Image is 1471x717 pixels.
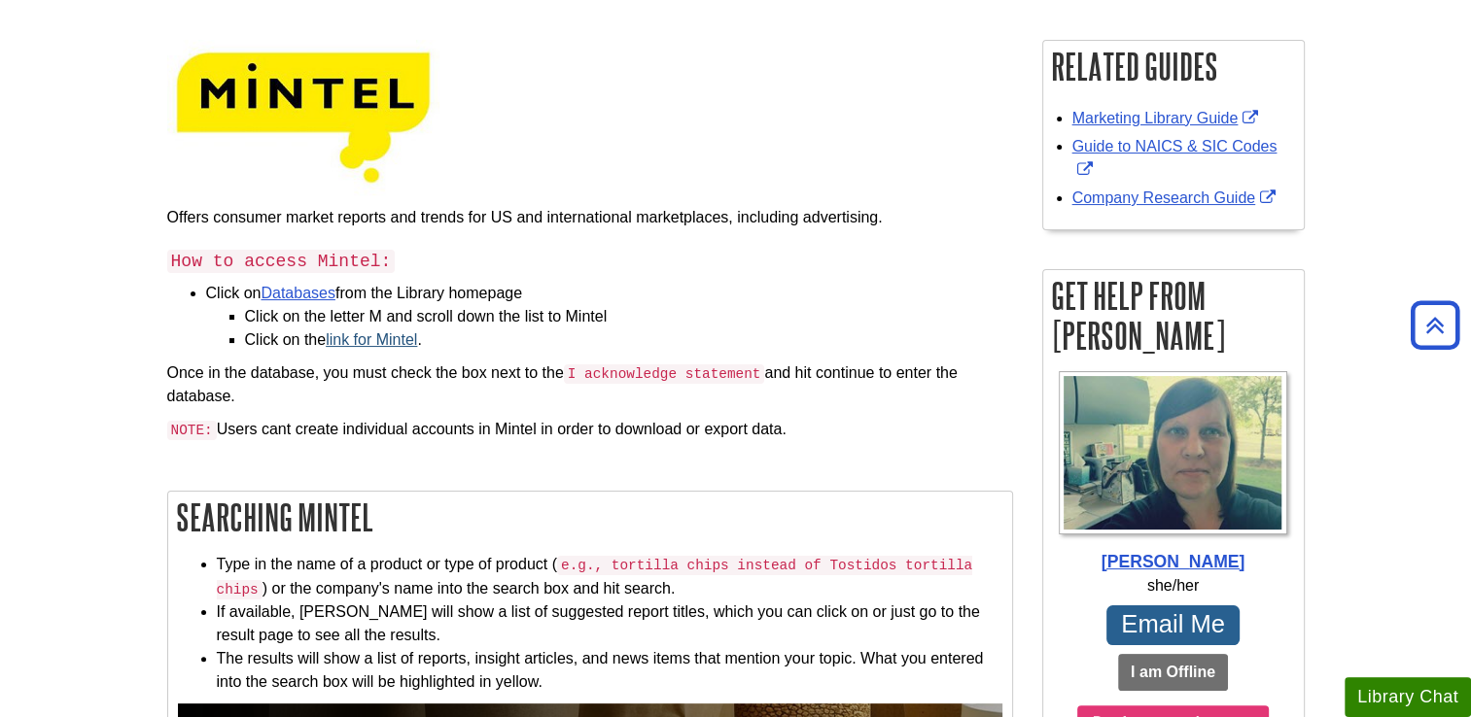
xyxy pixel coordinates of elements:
b: I am Offline [1131,664,1215,680]
li: The results will show a list of reports, insight articles, and news items that mention your topic... [217,647,1002,694]
a: Email Me [1106,605,1240,645]
code: How to access Mintel: [167,250,396,273]
button: I am Offline [1118,654,1228,691]
li: Click on the . [245,328,1013,352]
a: Back to Top [1404,312,1466,338]
div: [PERSON_NAME] [1053,549,1294,574]
li: Click on from the Library homepage [206,282,1013,352]
a: Link opens in new window [1072,189,1281,206]
code: e.g., tortilla chips instead of Tostidos tortilla chips [217,556,973,599]
p: Once in the database, you must check the box next to the and hit continue to enter the database. [167,361,1013,409]
a: Link opens in new window [1072,110,1264,126]
img: Profile Photo [1059,371,1288,534]
a: link for Mintel [326,331,417,348]
code: NOTE: [167,421,217,440]
p: Offers consumer market reports and trends for US and international marketplaces, including advert... [167,206,1013,229]
a: Profile Photo [PERSON_NAME] [1053,371,1294,574]
li: Type in the name of a product or type of product ( ) or the company's name into the search box an... [217,553,1002,600]
h2: Related Guides [1043,41,1304,92]
h2: Get Help From [PERSON_NAME] [1043,270,1304,361]
p: Users cant create individual accounts in Mintel in order to download or export data. [167,418,1013,442]
button: Library Chat [1345,677,1471,717]
div: she/her [1053,574,1294,597]
li: If available, [PERSON_NAME] will show a list of suggested report titles, which you can click on o... [217,600,1002,647]
li: Click on the letter M and scroll down the list to Mintel [245,305,1013,328]
a: Databases [261,285,335,301]
img: mintel logo [167,40,439,196]
code: I acknowledge statement [564,364,765,384]
a: Link opens in new window [1072,138,1278,178]
h2: Searching Mintel [168,492,1012,543]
